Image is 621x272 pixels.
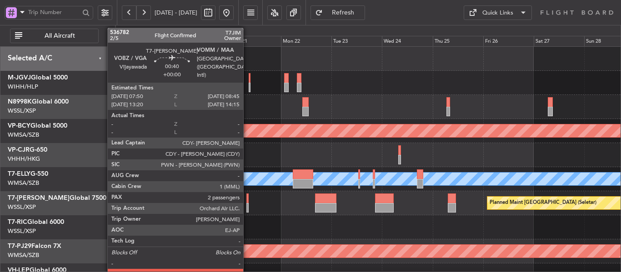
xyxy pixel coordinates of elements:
span: Refresh [325,10,362,16]
div: Fri 19 [129,36,180,47]
a: WSSL/XSP [8,203,36,211]
span: T7-[PERSON_NAME] [8,195,70,201]
span: N8998K [8,99,32,105]
button: All Aircraft [10,29,99,43]
a: WMSA/SZB [8,131,39,139]
a: T7-ELLYG-550 [8,171,48,177]
div: [DATE] [117,27,133,35]
div: AOG Maint [GEOGRAPHIC_DATA] (Seletar) [188,196,288,210]
div: Planned Maint [GEOGRAPHIC_DATA] (Seletar) [81,76,188,89]
a: WSSL/XSP [8,107,36,115]
a: M-JGVJGlobal 5000 [8,74,68,81]
div: Fri 26 [483,36,534,47]
div: Planned Maint [GEOGRAPHIC_DATA] (Seletar) [490,196,596,210]
span: [DATE] - [DATE] [155,9,197,17]
a: T7-PJ29Falcon 7X [8,243,61,249]
span: T7-RIC [8,219,27,225]
a: T7-[PERSON_NAME]Global 7500 [8,195,106,201]
span: T7-PJ29 [8,243,31,249]
div: Sat 20 [180,36,230,47]
a: VP-CJRG-650 [8,147,47,153]
a: T7-RICGlobal 6000 [8,219,64,225]
span: All Aircraft [24,33,95,39]
span: VP-CJR [8,147,30,153]
a: WSSL/XSP [8,227,36,235]
div: Thu 25 [433,36,483,47]
span: VP-BCY [8,123,30,129]
button: Quick Links [464,5,532,20]
a: VP-BCYGlobal 5000 [8,123,67,129]
span: M-JGVJ [8,74,31,81]
a: N8998KGlobal 6000 [8,99,69,105]
button: Refresh [310,5,365,20]
div: Sun 21 [230,36,281,47]
div: Sat 27 [534,36,584,47]
div: Mon 22 [281,36,331,47]
div: Wed 24 [382,36,432,47]
a: WMSA/SZB [8,251,39,259]
a: WMSA/SZB [8,179,39,187]
span: T7-ELLY [8,171,30,177]
input: Trip Number [28,5,80,19]
a: VHHH/HKG [8,155,40,163]
a: WIHH/HLP [8,83,38,91]
div: Tue 23 [331,36,382,47]
div: Quick Links [482,9,513,18]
